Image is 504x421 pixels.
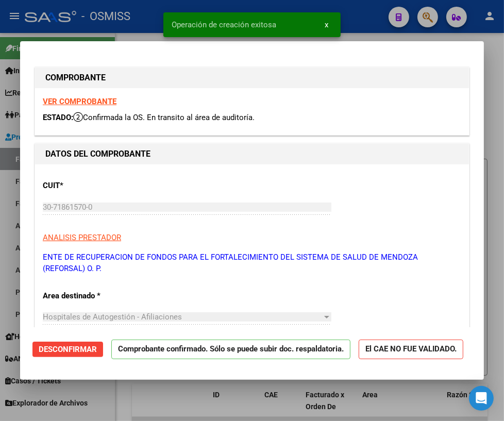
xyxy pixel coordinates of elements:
button: Desconfirmar [32,342,103,357]
strong: DATOS DEL COMPROBANTE [45,149,150,159]
p: CUIT [43,180,169,192]
span: ANALISIS PRESTADOR [43,233,121,242]
strong: COMPROBANTE [45,73,106,82]
p: Comprobante confirmado. Sólo se puede subir doc. respaldatoria. [111,340,350,360]
p: ENTE DE RECUPERACION DE FONDOS PARA EL FORTALECIMIENTO DEL SISTEMA DE SALUD DE MENDOZA (REFORSAL)... [43,251,461,275]
span: Operación de creación exitosa [172,20,276,30]
span: Hospitales de Autogestión - Afiliaciones [43,312,182,322]
button: x [316,15,337,34]
span: x [325,20,328,29]
span: ESTADO: [43,113,73,122]
div: Open Intercom Messenger [469,386,494,411]
a: VER COMPROBANTE [43,97,116,106]
span: Confirmada la OS. En transito al área de auditoría. [73,113,255,122]
strong: El CAE NO FUE VALIDADO. [359,340,463,360]
span: Desconfirmar [39,345,97,354]
p: Area destinado * [43,290,169,302]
